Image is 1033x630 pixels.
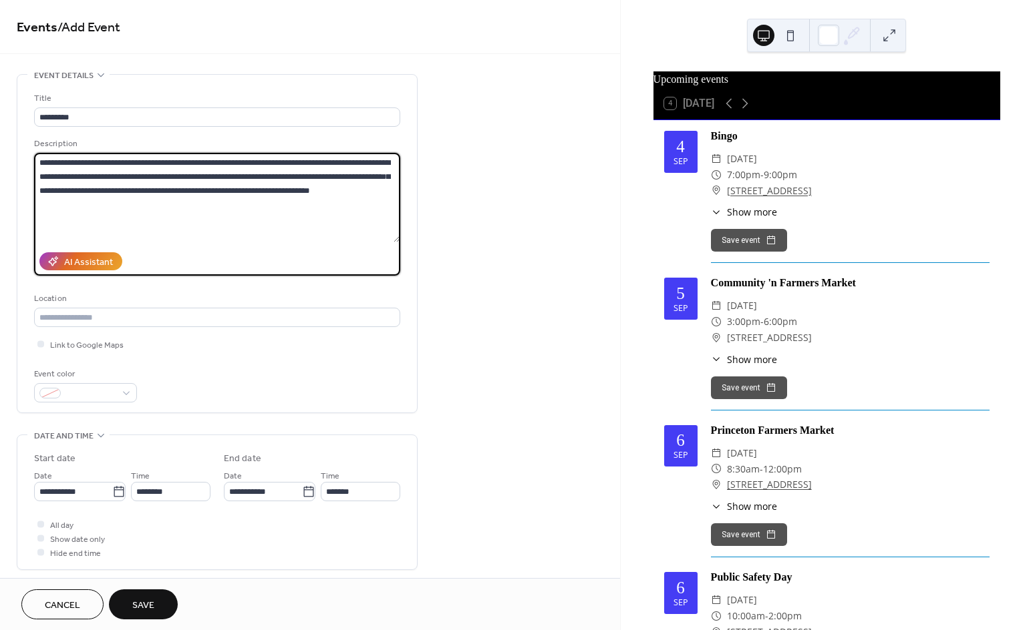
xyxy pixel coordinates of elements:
[34,452,76,466] div: Start date
[676,138,686,155] div: 4
[676,432,686,448] div: 6
[711,167,722,183] div: ​
[676,285,686,302] div: 5
[653,71,1000,87] div: Upcoming events
[727,167,760,183] span: 7:00pm
[50,547,101,561] span: Hide end time
[131,469,150,483] span: Time
[34,91,398,105] div: Title
[727,298,757,314] span: [DATE]
[727,445,757,461] span: [DATE]
[711,477,722,493] div: ​
[711,352,777,366] button: ​Show more
[711,151,722,167] div: ​
[711,592,722,608] div: ​
[764,314,797,330] span: 6:00pm
[711,352,722,366] div: ​
[711,205,777,219] button: ​Show more
[50,519,73,533] span: All day
[321,469,339,483] span: Time
[39,252,122,270] button: AI Assistant
[711,569,990,585] div: Public Safety Day
[64,256,113,270] div: AI Assistant
[711,229,787,252] button: Save event
[764,167,797,183] span: 9:00pm
[57,15,120,41] span: / Add Event
[727,477,812,493] a: [STREET_ADDRESS]
[711,523,787,546] button: Save event
[674,304,688,313] div: Sep
[711,205,722,219] div: ​
[727,205,777,219] span: Show more
[760,167,764,183] span: -
[674,157,688,166] div: Sep
[760,314,764,330] span: -
[34,137,398,151] div: Description
[34,69,94,83] span: Event details
[34,469,52,483] span: Date
[727,151,757,167] span: [DATE]
[711,499,722,513] div: ​
[711,314,722,330] div: ​
[763,461,802,477] span: 12:00pm
[674,451,688,460] div: Sep
[727,461,760,477] span: 8:30am
[768,608,802,624] span: 2:00pm
[224,469,242,483] span: Date
[45,599,80,613] span: Cancel
[224,452,261,466] div: End date
[34,429,94,443] span: Date and time
[711,183,722,199] div: ​
[711,298,722,314] div: ​
[674,599,688,607] div: Sep
[34,367,134,381] div: Event color
[727,352,777,366] span: Show more
[676,579,686,596] div: 6
[34,292,398,306] div: Location
[727,608,765,624] span: 10:00am
[727,183,812,199] a: [STREET_ADDRESS]
[711,608,722,624] div: ​
[711,376,787,399] button: Save event
[711,499,777,513] button: ​Show more
[711,275,990,291] div: Community 'n Farmers Market
[760,461,763,477] span: -
[17,15,57,41] a: Events
[132,599,154,613] span: Save
[109,589,178,619] button: Save
[765,608,768,624] span: -
[711,445,722,461] div: ​
[727,592,757,608] span: [DATE]
[727,314,760,330] span: 3:00pm
[21,589,104,619] button: Cancel
[711,128,990,144] div: Bingo
[50,533,105,547] span: Show date only
[711,330,722,346] div: ​
[50,338,124,352] span: Link to Google Maps
[727,330,812,346] span: [STREET_ADDRESS]
[711,461,722,477] div: ​
[711,422,990,438] div: Princeton Farmers Market
[727,499,777,513] span: Show more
